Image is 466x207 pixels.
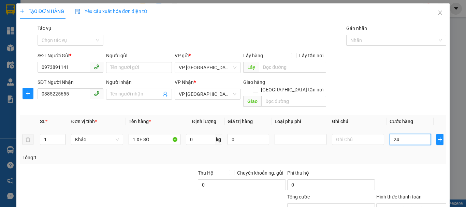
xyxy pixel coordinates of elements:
button: Close [431,3,450,23]
label: Gán nhãn [346,26,367,31]
img: logo.jpg [9,9,43,43]
span: Đơn vị tính [71,119,97,124]
span: TẠO ĐƠN HÀNG [20,9,64,14]
b: GỬI : VP [GEOGRAPHIC_DATA] [9,49,102,72]
span: Giá trị hàng [228,119,253,124]
span: Khác [75,134,119,145]
span: phone [94,91,99,96]
span: plus [23,91,33,96]
span: Tên hàng [129,119,151,124]
button: plus [23,88,33,99]
span: Tổng cước [287,194,310,199]
li: Cổ Đạm, xã [GEOGRAPHIC_DATA], [GEOGRAPHIC_DATA] [64,17,285,25]
button: delete [23,134,33,145]
span: Lấy hàng [243,53,263,58]
th: Ghi chú [329,115,387,128]
span: close [437,10,443,15]
input: Dọc đường [261,96,326,107]
span: Cước hàng [390,119,413,124]
span: Yêu cầu xuất hóa đơn điện tử [75,9,147,14]
div: VP gửi [175,52,241,59]
div: Người nhận [106,78,172,86]
span: plus [20,9,25,14]
span: VP Bình Lộc [179,62,236,73]
label: Tác vụ [38,26,51,31]
span: Lấy tận nơi [296,52,326,59]
div: Phí thu hộ [287,169,375,179]
div: SĐT Người Nhận [38,78,103,86]
input: 0 [228,134,269,145]
input: Dọc đường [259,62,326,73]
div: Tổng: 1 [23,154,180,161]
span: kg [215,134,222,145]
span: SL [40,119,45,124]
span: Giao hàng [243,79,265,85]
span: Chuyển khoản ng. gửi [234,169,286,177]
span: Lấy [243,62,259,73]
input: VD: Bàn, Ghế [129,134,180,145]
span: VP Nhận [175,79,194,85]
span: Định lượng [192,119,216,124]
span: VP Mỹ Đình [179,89,236,99]
span: Giao [243,96,261,107]
li: Hotline: 1900252555 [64,25,285,34]
label: Hình thức thanh toán [376,194,422,199]
span: phone [94,64,99,70]
span: [GEOGRAPHIC_DATA] tận nơi [258,86,326,93]
input: Ghi Chú [332,134,384,145]
th: Loại phụ phí [272,115,329,128]
button: plus [436,134,443,145]
div: SĐT Người Gửi [38,52,103,59]
div: Người gửi [106,52,172,59]
span: Thu Hộ [198,170,214,176]
span: plus [437,137,443,142]
img: icon [75,9,81,14]
span: user-add [162,91,168,97]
